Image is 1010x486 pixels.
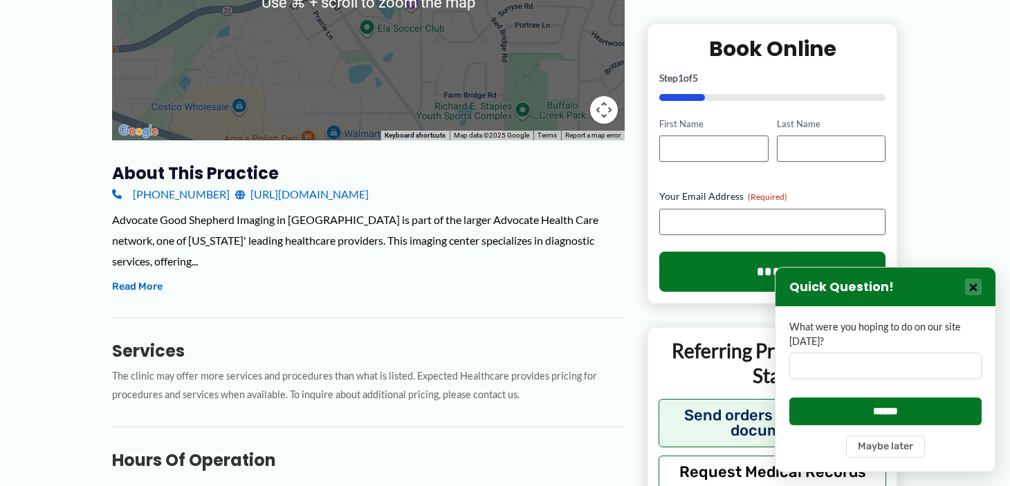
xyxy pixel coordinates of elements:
span: 1 [678,71,683,83]
img: Google [116,122,161,140]
button: Keyboard shortcuts [385,131,446,140]
button: Map camera controls [590,96,618,124]
div: Advocate Good Shepherd Imaging in [GEOGRAPHIC_DATA] is part of the larger Advocate Health Care ne... [112,209,625,271]
label: Last Name [777,117,885,130]
p: Referring Providers and Staff [659,338,886,389]
h3: Hours of Operation [112,449,625,471]
span: (Required) [748,191,787,202]
h3: About this practice [112,162,625,184]
p: The clinic may offer more services and procedures than what is listed. Expected Healthcare provid... [112,367,625,404]
a: [URL][DOMAIN_NAME] [235,184,369,205]
label: What were you hoping to do on our site [DATE]? [789,320,982,348]
a: Report a map error [565,131,621,139]
label: Your Email Address [659,189,885,203]
button: Close [965,279,982,295]
a: [PHONE_NUMBER] [112,184,230,205]
p: Step of [659,73,885,82]
a: Terms (opens in new tab) [538,131,557,139]
button: Maybe later [846,436,925,458]
a: Open this area in Google Maps (opens a new window) [116,122,161,140]
h3: Services [112,340,625,362]
span: 5 [692,71,698,83]
h3: Quick Question! [789,279,894,295]
label: First Name [659,117,768,130]
button: Send orders and clinical documents [659,398,886,447]
button: Read More [112,279,163,295]
h2: Book Online [659,35,885,62]
span: Map data ©2025 Google [454,131,529,139]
